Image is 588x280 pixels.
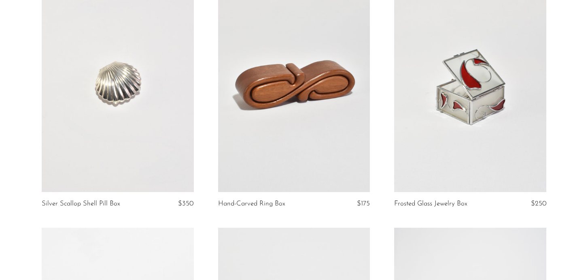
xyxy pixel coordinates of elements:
span: $250 [531,200,546,207]
span: $350 [178,200,193,207]
a: Silver Scallop Shell Pill Box [42,200,120,207]
a: Hand-Carved Ring Box [218,200,285,207]
span: $175 [357,200,370,207]
a: Frosted Glass Jewelry Box [394,200,467,207]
